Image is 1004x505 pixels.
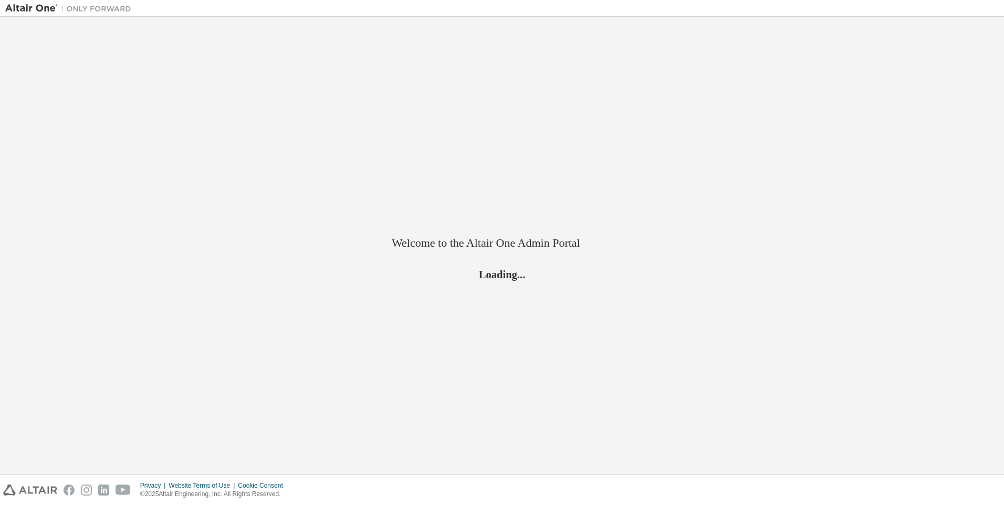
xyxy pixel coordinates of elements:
[116,485,131,496] img: youtube.svg
[392,268,612,281] h2: Loading...
[81,485,92,496] img: instagram.svg
[5,3,137,14] img: Altair One
[392,236,612,250] h2: Welcome to the Altair One Admin Portal
[169,481,238,490] div: Website Terms of Use
[3,485,57,496] img: altair_logo.svg
[238,481,289,490] div: Cookie Consent
[140,481,169,490] div: Privacy
[140,490,289,499] p: © 2025 Altair Engineering, Inc. All Rights Reserved.
[98,485,109,496] img: linkedin.svg
[64,485,75,496] img: facebook.svg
